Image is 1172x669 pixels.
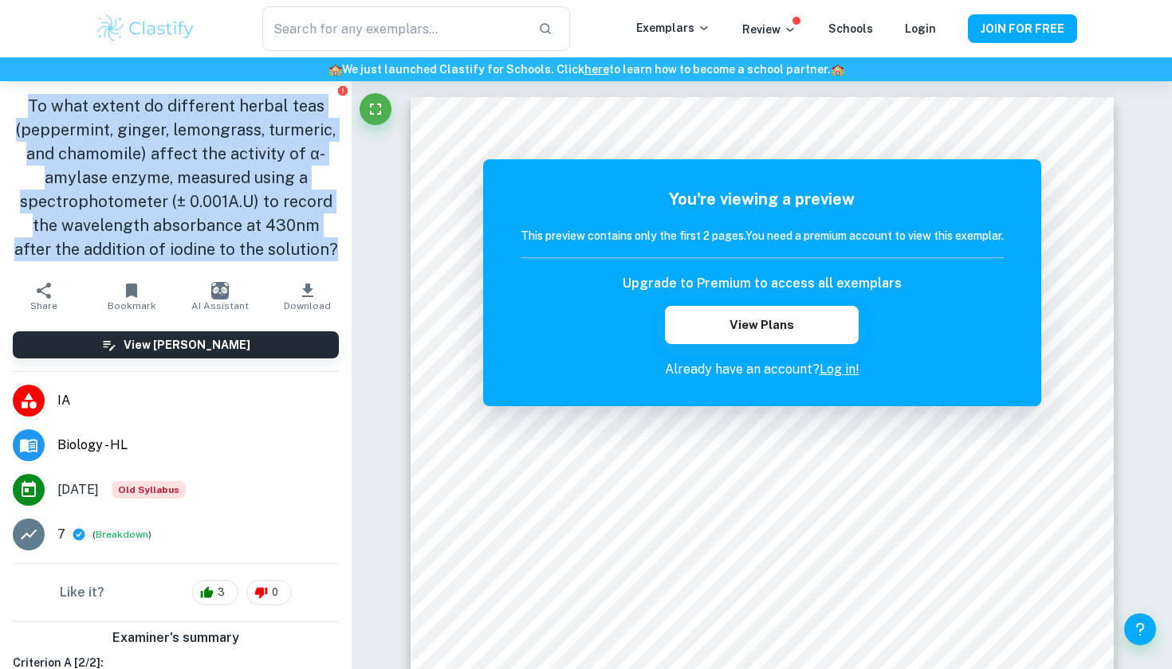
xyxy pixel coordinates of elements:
[88,274,175,319] button: Bookmark
[264,274,352,319] button: Download
[92,527,151,542] span: ( )
[263,585,287,601] span: 0
[57,525,65,544] p: 7
[57,480,99,499] span: [DATE]
[3,61,1169,78] h6: We just launched Clastify for Schools. Click to learn how to become a school partner.
[60,583,104,602] h6: Like it?
[968,14,1077,43] button: JOIN FOR FREE
[636,19,710,37] p: Exemplars
[108,300,156,311] span: Bookmark
[96,527,148,542] button: Breakdown
[13,331,339,358] button: View [PERSON_NAME]
[246,580,292,605] div: 0
[623,274,902,293] h6: Upgrade to Premium to access all exemplars
[57,391,339,410] span: IA
[831,63,844,76] span: 🏫
[112,481,186,499] span: Old Syllabus
[742,21,796,38] p: Review
[112,481,186,499] div: Starting from the May 2025 session, the Biology IA requirements have changed. It's OK to refer to...
[328,63,342,76] span: 🏫
[665,306,858,344] button: View Plans
[211,282,229,299] img: AI Assistant
[209,585,234,601] span: 3
[584,63,609,76] a: here
[521,187,1004,211] h5: You're viewing a preview
[192,580,238,605] div: 3
[336,84,348,96] button: Report issue
[176,274,264,319] button: AI Assistant
[820,362,859,377] a: Log in!
[360,93,391,125] button: Fullscreen
[124,336,250,354] h6: View [PERSON_NAME]
[57,436,339,455] span: Biology - HL
[905,22,936,35] a: Login
[828,22,873,35] a: Schools
[13,94,339,261] h1: To what extent do different herbal teas (peppermint, ginger, lemongrass, turmeric, and chamomile)...
[521,360,1004,379] p: Already have an account?
[284,300,331,311] span: Download
[262,6,525,51] input: Search for any exemplars...
[191,300,249,311] span: AI Assistant
[30,300,57,311] span: Share
[1124,613,1156,645] button: Help and Feedback
[95,13,196,45] img: Clastify logo
[521,227,1004,245] h6: This preview contains only the first 2 pages. You need a premium account to view this exemplar.
[6,628,345,647] h6: Examiner's summary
